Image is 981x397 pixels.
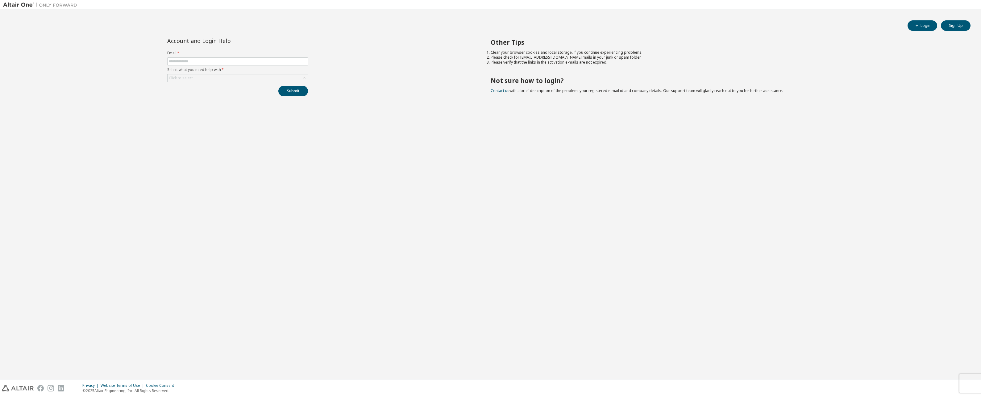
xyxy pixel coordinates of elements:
[48,385,54,391] img: instagram.svg
[278,86,308,96] button: Submit
[82,388,178,393] p: © 2025 Altair Engineering, Inc. All Rights Reserved.
[908,20,937,31] button: Login
[58,385,64,391] img: linkedin.svg
[167,67,308,72] label: Select what you need help with
[491,88,783,93] span: with a brief description of the problem, your registered e-mail id and company details. Our suppo...
[82,383,101,388] div: Privacy
[167,38,280,43] div: Account and Login Help
[37,385,44,391] img: facebook.svg
[169,76,193,81] div: Click to select
[491,55,959,60] li: Please check for [EMAIL_ADDRESS][DOMAIN_NAME] mails in your junk or spam folder.
[2,385,34,391] img: altair_logo.svg
[941,20,971,31] button: Sign Up
[491,77,959,85] h2: Not sure how to login?
[168,74,308,82] div: Click to select
[491,88,509,93] a: Contact us
[101,383,146,388] div: Website Terms of Use
[146,383,178,388] div: Cookie Consent
[3,2,80,8] img: Altair One
[491,60,959,65] li: Please verify that the links in the activation e-mails are not expired.
[167,51,308,56] label: Email
[491,38,959,46] h2: Other Tips
[491,50,959,55] li: Clear your browser cookies and local storage, if you continue experiencing problems.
